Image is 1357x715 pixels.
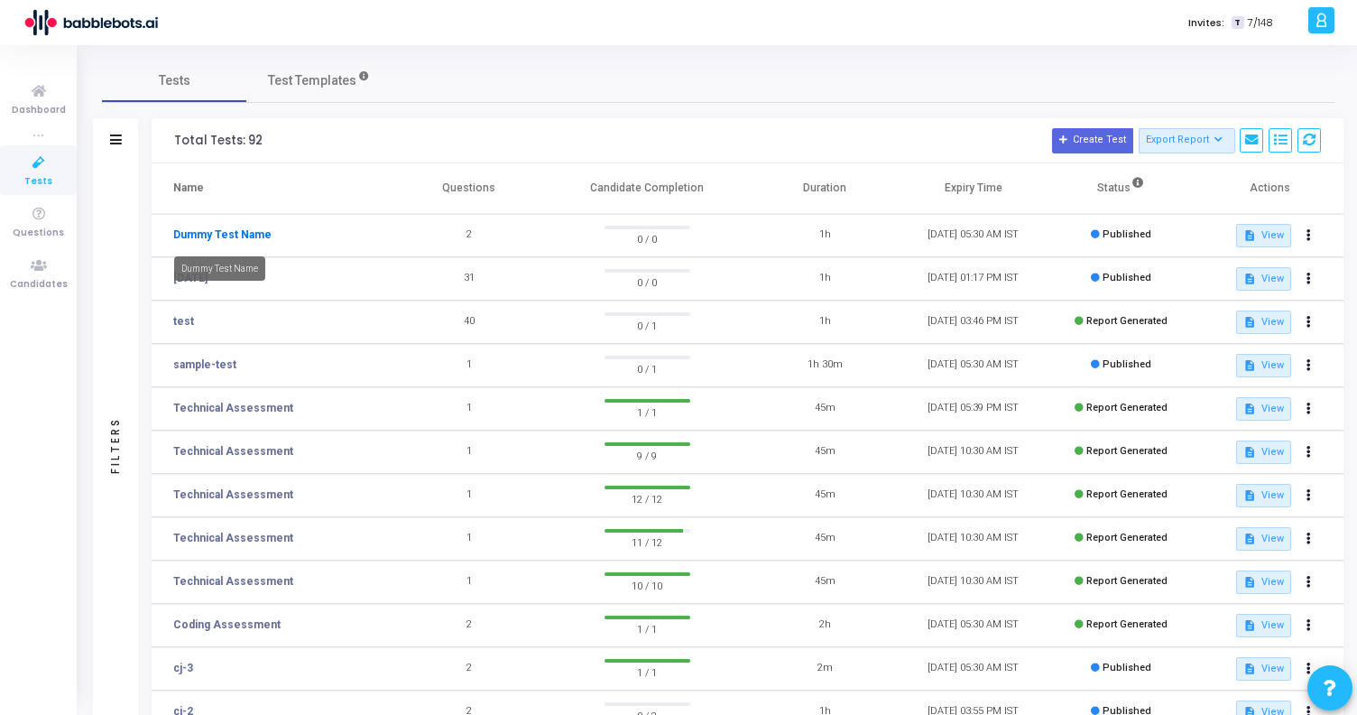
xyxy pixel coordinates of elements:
td: 1 [395,344,543,387]
span: Published [1103,662,1151,673]
td: 1h [751,301,899,344]
div: Dummy Test Name [174,256,265,281]
a: Dummy Test Name [173,227,272,243]
mat-icon: description [1243,229,1256,242]
th: Questions [395,163,543,214]
th: Actions [1195,163,1343,214]
button: View [1236,484,1291,507]
mat-icon: description [1243,533,1256,545]
th: Expiry Time [899,163,1047,214]
th: Name [152,163,395,214]
span: Test Templates [268,71,356,90]
button: View [1236,354,1291,377]
span: 12 / 12 [605,489,690,507]
span: 1 / 1 [605,403,690,421]
button: View [1236,527,1291,551]
a: Technical Assessment [173,443,293,460]
td: [DATE] 10:30 AM IST [899,431,1047,474]
div: Total Tests: 92 [174,134,263,148]
span: Tests [159,71,190,90]
a: Technical Assessment [173,573,293,590]
td: [DATE] 10:30 AM IST [899,474,1047,517]
td: 45m [751,431,899,474]
td: [DATE] 03:46 PM IST [899,301,1047,344]
td: 45m [751,517,899,561]
a: Technical Assessment [173,400,293,416]
button: View [1236,657,1291,681]
span: 11 / 12 [605,533,690,551]
span: 0 / 0 [605,273,690,291]
td: 1h [751,257,899,301]
span: Published [1103,358,1151,370]
span: Report Generated [1086,575,1168,587]
div: Filters [107,346,124,544]
button: Export Report [1139,128,1235,153]
span: Report Generated [1086,618,1168,630]
td: [DATE] 10:30 AM IST [899,561,1047,604]
td: 31 [395,257,543,301]
label: Invites: [1188,15,1224,31]
td: 1h [751,214,899,257]
td: 45m [751,474,899,517]
mat-icon: description [1243,446,1256,459]
button: View [1236,441,1291,464]
a: Technical Assessment [173,530,293,546]
td: 1 [395,517,543,561]
td: 2 [395,604,543,647]
span: 0 / 1 [605,359,690,377]
mat-icon: description [1243,576,1256,589]
a: Coding Assessment [173,617,281,633]
span: Published [1103,272,1151,283]
mat-icon: description [1243,359,1256,372]
mat-icon: description [1243,316,1256,329]
span: 0 / 0 [605,229,690,247]
mat-icon: description [1243,403,1256,415]
span: Published [1103,228,1151,240]
img: logo [23,5,158,41]
td: [DATE] 01:17 PM IST [899,257,1047,301]
span: Report Generated [1086,488,1168,500]
td: 1 [395,474,543,517]
td: [DATE] 05:30 AM IST [899,604,1047,647]
span: 9 / 9 [605,446,690,464]
span: Report Generated [1086,532,1168,543]
td: 40 [395,301,543,344]
th: Status [1048,163,1195,214]
button: View [1236,224,1291,247]
td: 45m [751,387,899,431]
td: 2m [751,647,899,691]
span: Report Generated [1086,402,1168,413]
button: View [1236,267,1291,291]
span: 10 / 10 [605,576,690,594]
td: 1 [395,561,543,604]
span: Report Generated [1086,445,1168,457]
span: T [1232,16,1243,30]
span: 1 / 1 [605,619,690,637]
span: Candidates [10,277,68,292]
td: 1h 30m [751,344,899,387]
span: 1 / 1 [605,663,690,681]
th: Duration [751,163,899,214]
td: [DATE] 05:30 AM IST [899,344,1047,387]
td: [DATE] 05:30 AM IST [899,647,1047,691]
button: Create Test [1052,128,1133,153]
td: [DATE] 05:30 AM IST [899,214,1047,257]
a: cj-3 [173,660,193,676]
span: Dashboard [12,103,66,118]
span: Questions [13,226,64,241]
td: 2 [395,647,543,691]
td: [DATE] 05:39 PM IST [899,387,1047,431]
span: Report Generated [1086,315,1168,327]
button: View [1236,571,1291,594]
span: Tests [24,174,52,190]
td: 1 [395,431,543,474]
span: 7/148 [1248,15,1273,31]
td: 2 [395,214,543,257]
a: sample-test [173,357,236,373]
th: Candidate Completion [543,163,751,214]
mat-icon: description [1243,619,1256,632]
button: View [1236,397,1291,421]
a: test [173,313,194,330]
mat-icon: description [1243,273,1256,285]
td: 2h [751,604,899,647]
